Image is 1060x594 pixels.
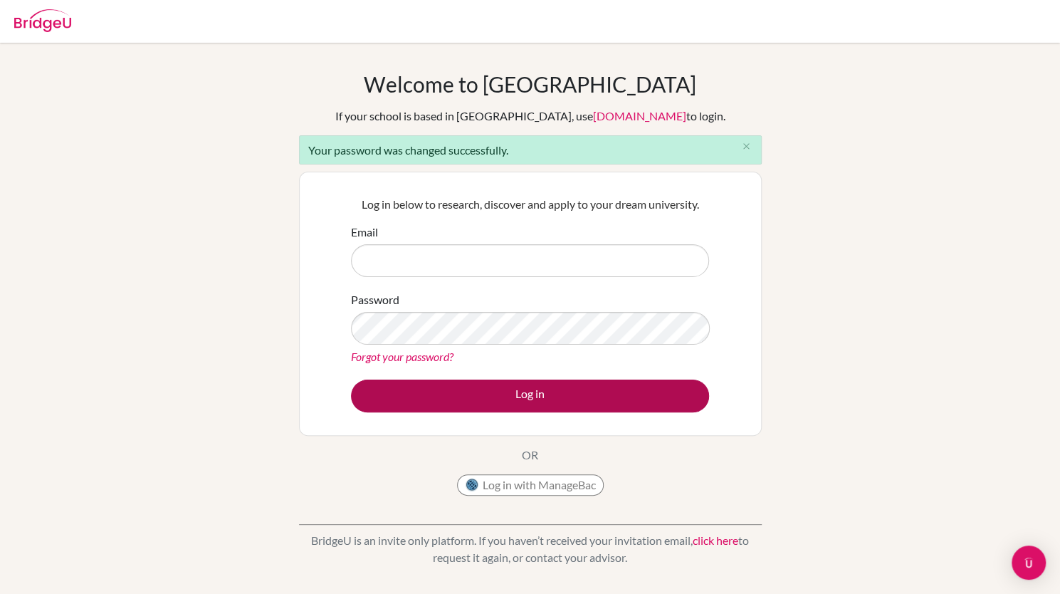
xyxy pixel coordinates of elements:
a: [DOMAIN_NAME] [593,109,686,123]
div: Open Intercom Messenger [1012,546,1046,580]
div: Your password was changed successfully. [299,135,762,165]
a: click here [693,533,738,547]
img: Bridge-U [14,9,71,32]
p: Log in below to research, discover and apply to your dream university. [351,196,709,213]
a: Forgot your password? [351,350,453,363]
button: Log in with ManageBac [457,474,604,496]
p: BridgeU is an invite only platform. If you haven’t received your invitation email, to request it ... [299,532,762,566]
i: close [741,141,752,152]
button: Close [733,136,761,157]
button: Log in [351,380,709,412]
label: Password [351,291,399,308]
label: Email [351,224,378,241]
div: If your school is based in [GEOGRAPHIC_DATA], use to login. [335,108,725,125]
p: OR [522,447,538,464]
h1: Welcome to [GEOGRAPHIC_DATA] [364,71,696,97]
